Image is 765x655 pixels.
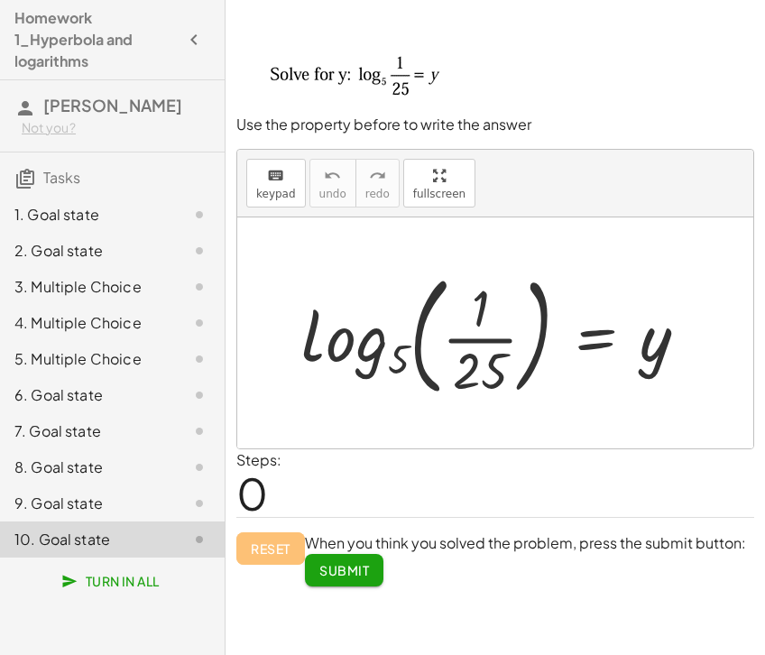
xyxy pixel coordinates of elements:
div: Not you? [22,119,210,137]
button: Submit [305,554,383,586]
i: Task not started. [189,312,210,334]
i: Task not started. [189,457,210,478]
i: Task not started. [189,276,210,298]
div: 4. Multiple Choice [14,312,160,334]
div: 2. Goal state [14,240,160,262]
div: 8. Goal state [14,457,160,478]
div: 6. Goal state [14,384,160,406]
button: Turn In All [51,565,174,597]
span: fullscreen [413,188,465,200]
div: 9. Goal state [14,493,160,514]
div: 1. Goal state [14,204,160,226]
button: undoundo [309,159,356,208]
span: undo [319,188,346,200]
i: Task not started. [189,240,210,262]
img: 89791193963f2b3fcd21a318762c11a920a5bd380a4d3e1d2ea3c3f9dc755b11.png [236,33,507,109]
div: 5. Multiple Choice [14,348,160,370]
label: Steps: [236,450,281,469]
p: Use the property before to write the answer [236,115,754,135]
span: Turn In All [65,573,160,589]
i: Task not started. [189,384,210,406]
i: redo [369,165,386,187]
span: keypad [256,188,296,200]
span: redo [365,188,390,200]
span: Submit [319,562,369,578]
i: Task not started. [189,204,210,226]
span: When you think you solved the problem, press the submit button: [305,533,746,552]
i: Task not started. [189,420,210,442]
button: redoredo [355,159,400,208]
i: keyboard [267,165,284,187]
i: Task not started. [189,529,210,550]
div: 10. Goal state [14,529,160,550]
span: Tasks [43,168,80,187]
button: keyboardkeypad [246,159,306,208]
div: 7. Goal state [14,420,160,442]
span: [PERSON_NAME] [43,95,182,115]
i: Task not started. [189,493,210,514]
span: 0 [236,466,268,521]
div: 3. Multiple Choice [14,276,160,298]
button: fullscreen [403,159,475,208]
h4: Homework 1_Hyperbola and logarithms [14,7,178,72]
i: undo [324,165,341,187]
i: Task not started. [189,348,210,370]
